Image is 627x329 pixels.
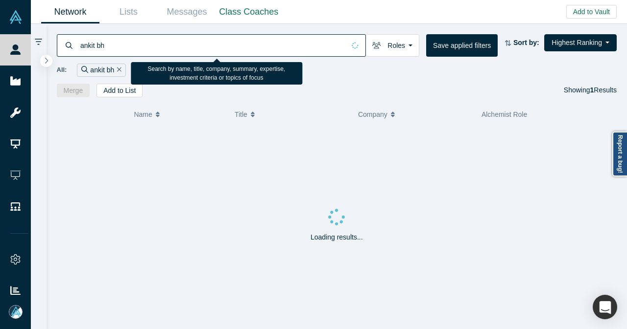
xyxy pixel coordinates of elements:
[590,86,617,94] span: Results
[77,64,126,77] div: ankit bh
[564,84,617,97] div: Showing
[9,305,23,319] img: Mia Scott's Account
[235,104,348,125] button: Title
[79,34,345,57] input: Search by name, title, company, summary, expertise, investment criteria or topics of focus
[426,34,498,57] button: Save applied filters
[134,104,152,125] span: Name
[41,0,99,23] a: Network
[134,104,224,125] button: Name
[57,84,90,97] button: Merge
[544,34,617,51] button: Highest Ranking
[114,65,121,76] button: Remove Filter
[482,110,527,118] span: Alchemist Role
[513,39,539,46] strong: Sort by:
[158,0,216,23] a: Messages
[365,34,419,57] button: Roles
[235,104,247,125] span: Title
[96,84,143,97] button: Add to List
[358,104,387,125] span: Company
[566,5,617,19] button: Add to Vault
[590,86,594,94] strong: 1
[99,0,158,23] a: Lists
[612,132,627,176] a: Report a bug!
[9,10,23,24] img: Alchemist Vault Logo
[216,0,282,23] a: Class Coaches
[311,232,363,242] p: Loading results...
[358,104,471,125] button: Company
[57,65,67,75] span: All:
